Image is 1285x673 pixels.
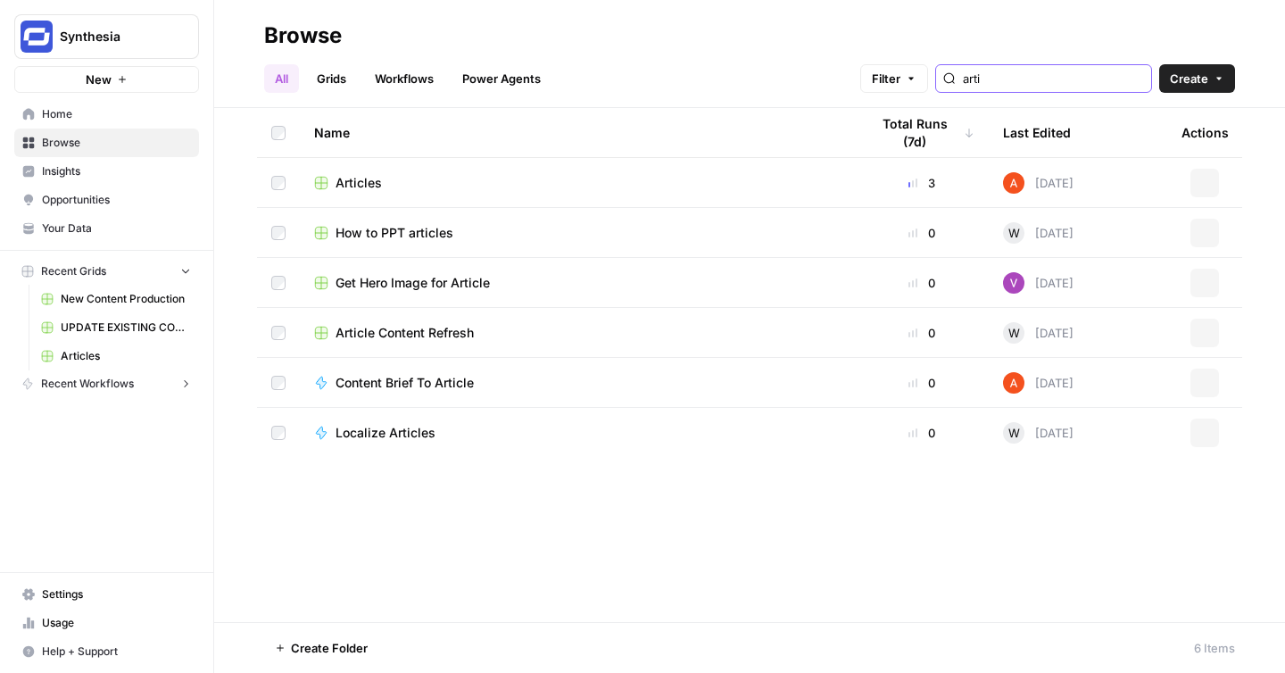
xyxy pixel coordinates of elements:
[314,224,841,242] a: How to PPT articles
[860,64,928,93] button: Filter
[42,106,191,122] span: Home
[869,274,974,292] div: 0
[336,324,474,342] span: Article Content Refresh
[336,174,382,192] span: Articles
[42,586,191,602] span: Settings
[14,580,199,609] a: Settings
[1003,422,1074,444] div: [DATE]
[1003,108,1071,157] div: Last Edited
[264,21,342,50] div: Browse
[364,64,444,93] a: Workflows
[869,224,974,242] div: 0
[14,258,199,285] button: Recent Grids
[1159,64,1235,93] button: Create
[314,374,841,392] a: Content Brief To Article
[42,192,191,208] span: Opportunities
[14,129,199,157] a: Browse
[42,615,191,631] span: Usage
[291,639,368,657] span: Create Folder
[1003,272,1024,294] img: u5s9sr84i1zya6e83i9a0udxv2mu
[42,135,191,151] span: Browse
[314,108,841,157] div: Name
[869,108,974,157] div: Total Runs (7d)
[452,64,551,93] a: Power Agents
[61,291,191,307] span: New Content Production
[1003,322,1074,344] div: [DATE]
[60,28,168,46] span: Synthesia
[1003,372,1074,394] div: [DATE]
[963,70,1144,87] input: Search
[14,186,199,214] a: Opportunities
[1181,108,1229,157] div: Actions
[336,224,453,242] span: How to PPT articles
[61,320,191,336] span: UPDATE EXISTING CONTENT
[41,376,134,392] span: Recent Workflows
[42,163,191,179] span: Insights
[33,313,199,342] a: UPDATE EXISTING CONTENT
[314,324,841,342] a: Article Content Refresh
[33,285,199,313] a: New Content Production
[42,220,191,237] span: Your Data
[1003,222,1074,244] div: [DATE]
[14,100,199,129] a: Home
[314,274,841,292] a: Get Hero Image for Article
[872,70,900,87] span: Filter
[1008,324,1020,342] span: W
[14,14,199,59] button: Workspace: Synthesia
[1008,224,1020,242] span: W
[14,637,199,666] button: Help + Support
[41,263,106,279] span: Recent Grids
[1003,372,1024,394] img: cje7zb9ux0f2nqyv5qqgv3u0jxek
[1003,172,1024,194] img: cje7zb9ux0f2nqyv5qqgv3u0jxek
[336,424,435,442] span: Localize Articles
[336,374,474,392] span: Content Brief To Article
[14,370,199,397] button: Recent Workflows
[1003,272,1074,294] div: [DATE]
[1194,639,1235,657] div: 6 Items
[86,71,112,88] span: New
[14,66,199,93] button: New
[1170,70,1208,87] span: Create
[1003,172,1074,194] div: [DATE]
[33,342,199,370] a: Articles
[264,634,378,662] button: Create Folder
[264,64,299,93] a: All
[314,424,841,442] a: Localize Articles
[14,157,199,186] a: Insights
[314,174,841,192] a: Articles
[306,64,357,93] a: Grids
[869,424,974,442] div: 0
[869,174,974,192] div: 3
[14,214,199,243] a: Your Data
[1008,424,1020,442] span: W
[869,374,974,392] div: 0
[61,348,191,364] span: Articles
[336,274,490,292] span: Get Hero Image for Article
[14,609,199,637] a: Usage
[42,644,191,660] span: Help + Support
[21,21,53,53] img: Synthesia Logo
[869,324,974,342] div: 0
